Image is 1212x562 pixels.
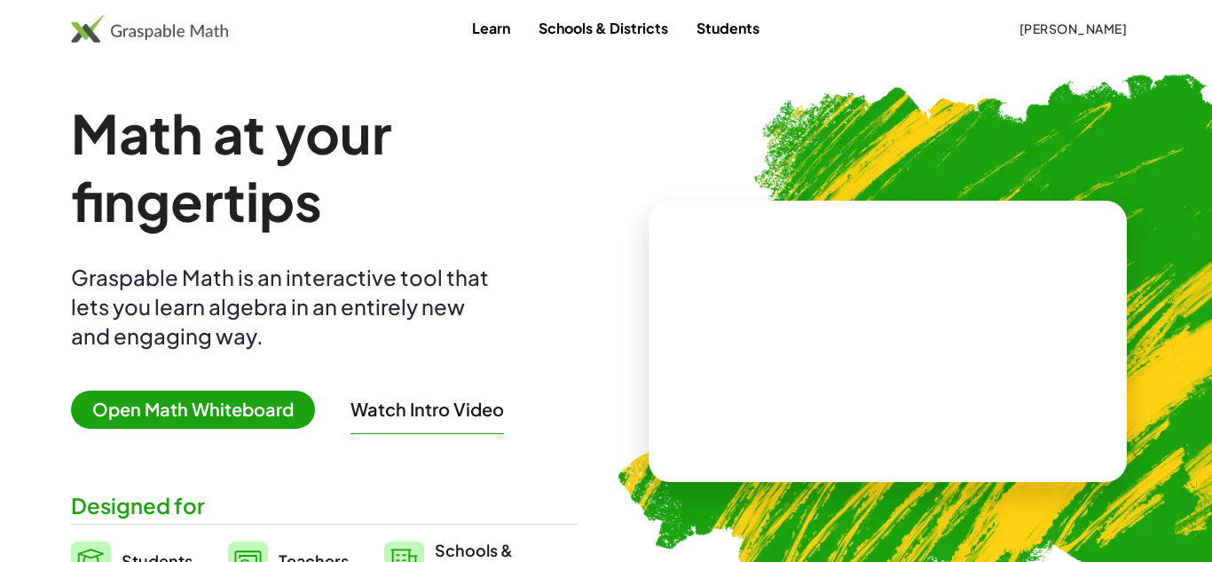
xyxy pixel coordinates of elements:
h1: Math at your fingertips [71,99,578,234]
div: Graspable Math is an interactive tool that lets you learn algebra in an entirely new and engaging... [71,263,497,351]
span: Open Math Whiteboard [71,391,315,429]
video: What is this? This is dynamic math notation. Dynamic math notation plays a central role in how Gr... [755,275,1021,408]
a: Students [682,12,774,44]
a: Open Math Whiteboard [71,401,329,420]
a: Learn [458,12,524,44]
button: Watch Intro Video [350,398,504,421]
button: [PERSON_NAME] [1004,12,1141,44]
div: Designed for [71,491,578,520]
a: Schools & Districts [524,12,682,44]
span: [PERSON_NAME] [1019,20,1127,36]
